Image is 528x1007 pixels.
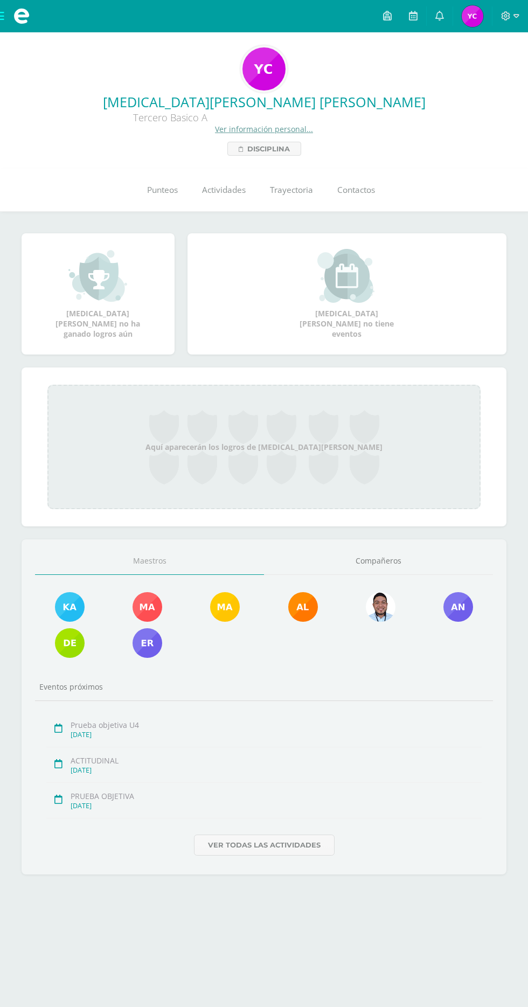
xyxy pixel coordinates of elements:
img: 213c93b939c5217ac5b9f4cf4cede38a.png [462,5,483,27]
a: Compañeros [264,547,493,575]
img: 3b51858fa93919ca30eb1aad2d2e7161.png [133,628,162,658]
img: 5b69ea46538634a852163c0590dc3ff7.png [443,592,473,622]
span: Punteos [147,184,178,196]
div: Tercero Basico A [9,111,332,124]
img: f5bcdfe112135d8e2907dab10a7547e4.png [210,592,240,622]
div: [MEDICAL_DATA][PERSON_NAME] no tiene eventos [293,249,401,339]
img: 1c285e60f6ff79110def83009e9e501a.png [55,592,85,622]
a: [MEDICAL_DATA][PERSON_NAME] [PERSON_NAME] [9,93,519,111]
a: Ver todas las actividades [194,835,335,856]
img: achievement_small.png [68,249,127,303]
div: [DATE] [71,801,482,810]
div: Prueba objetiva U4 [71,720,482,730]
span: Trayectoria [270,184,313,196]
a: Disciplina [227,142,301,156]
a: Ver información personal... [215,124,313,134]
div: [DATE] [71,730,482,739]
div: PRUEBA OBJETIVA [71,791,482,801]
img: c020eebe47570ddd332f87e65077e1d5.png [133,592,162,622]
a: Contactos [325,169,387,212]
span: Contactos [337,184,375,196]
a: Trayectoria [258,169,325,212]
img: 13db4c08e544ead93a1678712b735bab.png [55,628,85,658]
a: Punteos [135,169,190,212]
a: Maestros [35,547,264,575]
div: ACTITUDINAL [71,755,482,766]
div: Aquí aparecerán los logros de [MEDICAL_DATA][PERSON_NAME] [47,385,481,509]
div: [MEDICAL_DATA][PERSON_NAME] no ha ganado logros aún [44,249,152,339]
span: Actividades [202,184,246,196]
img: 062a1d1c98ece7e2b6126b5144e791dc.png [242,47,286,91]
div: Eventos próximos [35,682,493,692]
div: [DATE] [71,766,482,775]
img: d015825c49c7989f71d1fd9a85bb1a15.png [288,592,318,622]
img: event_small.png [317,249,376,303]
span: Disciplina [247,142,290,155]
img: 6bf64b0700033a2ca3395562ad6aa597.png [366,592,395,622]
a: Actividades [190,169,258,212]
